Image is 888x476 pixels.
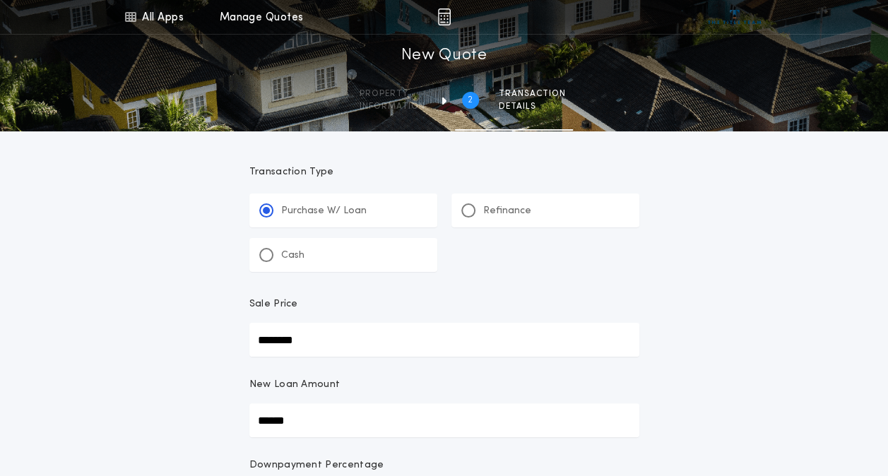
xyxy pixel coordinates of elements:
[360,101,425,112] span: information
[249,165,639,179] p: Transaction Type
[499,101,566,112] span: details
[499,88,566,100] span: Transaction
[281,249,304,263] p: Cash
[437,8,451,25] img: img
[281,204,367,218] p: Purchase W/ Loan
[249,378,341,392] p: New Loan Amount
[401,44,487,67] h1: New Quote
[468,95,473,106] h2: 2
[249,297,298,311] p: Sale Price
[483,204,531,218] p: Refinance
[360,88,425,100] span: Property
[708,10,761,24] img: vs-icon
[249,458,384,472] p: Downpayment Percentage
[249,403,639,437] input: New Loan Amount
[249,323,639,357] input: Sale Price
